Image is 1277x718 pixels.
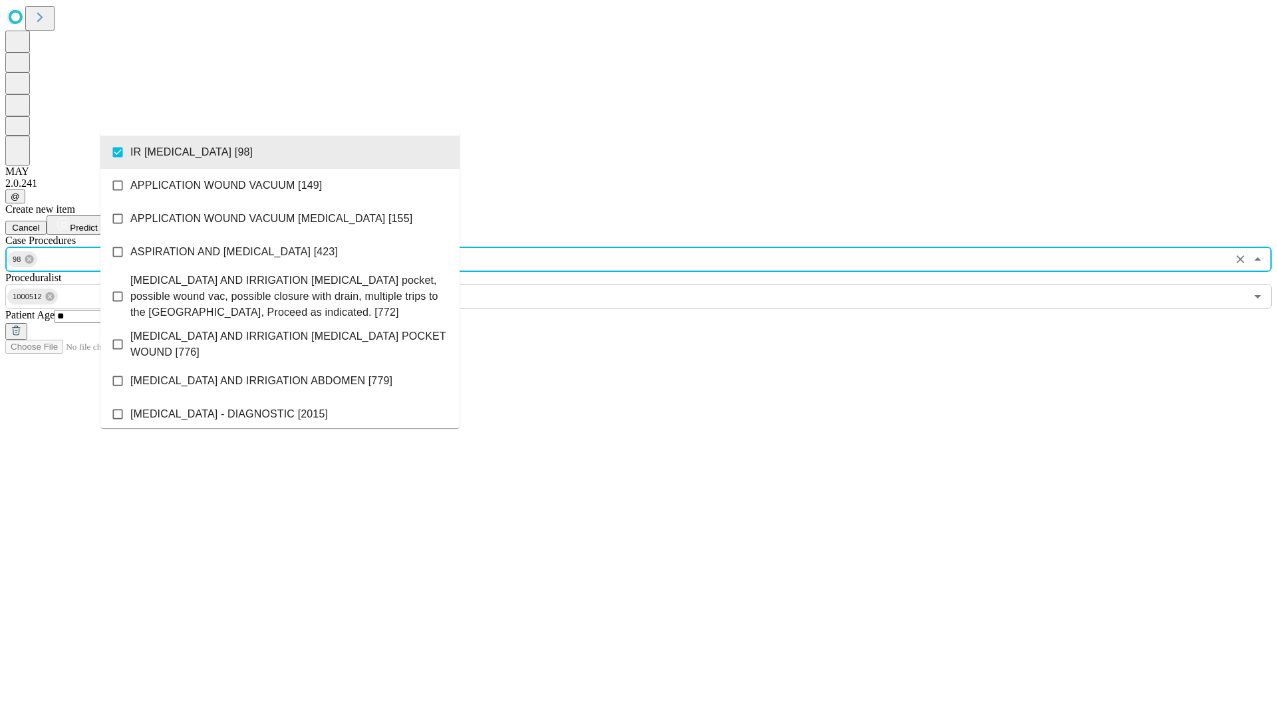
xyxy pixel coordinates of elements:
[47,215,108,235] button: Predict
[7,289,58,304] div: 1000512
[70,223,97,233] span: Predict
[130,144,253,160] span: IR [MEDICAL_DATA] [98]
[7,252,27,267] span: 98
[5,189,25,203] button: @
[130,406,328,422] span: [MEDICAL_DATA] - DIAGNOSTIC [2015]
[130,328,449,360] span: [MEDICAL_DATA] AND IRRIGATION [MEDICAL_DATA] POCKET WOUND [776]
[130,244,338,260] span: ASPIRATION AND [MEDICAL_DATA] [423]
[1248,287,1267,306] button: Open
[130,273,449,320] span: [MEDICAL_DATA] AND IRRIGATION [MEDICAL_DATA] pocket, possible wound vac, possible closure with dr...
[12,223,40,233] span: Cancel
[1248,250,1267,269] button: Close
[130,211,412,227] span: APPLICATION WOUND VACUUM [MEDICAL_DATA] [155]
[5,166,1272,178] div: MAY
[5,235,76,246] span: Scheduled Procedure
[5,178,1272,189] div: 2.0.241
[5,309,55,320] span: Patient Age
[5,221,47,235] button: Cancel
[130,178,322,193] span: APPLICATION WOUND VACUUM [149]
[5,272,61,283] span: Proceduralist
[7,289,47,304] span: 1000512
[1231,250,1250,269] button: Clear
[11,191,20,201] span: @
[5,203,75,215] span: Create new item
[130,373,392,389] span: [MEDICAL_DATA] AND IRRIGATION ABDOMEN [779]
[7,251,37,267] div: 98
